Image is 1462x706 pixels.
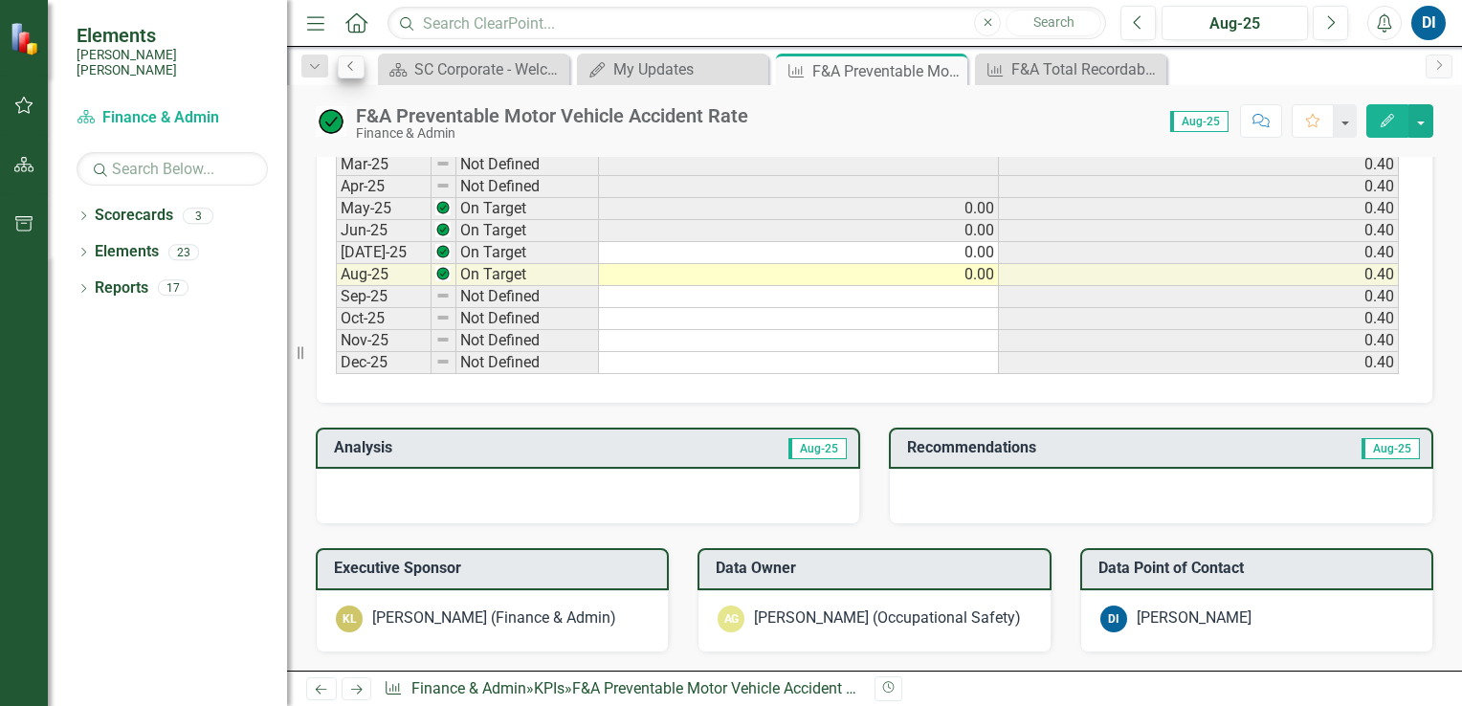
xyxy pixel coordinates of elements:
td: Nov-25 [336,330,432,352]
td: 0.40 [999,352,1399,374]
td: Not Defined [456,330,599,352]
td: On Target [456,242,599,264]
td: Not Defined [456,286,599,308]
td: Aug-25 [336,264,432,286]
img: Z [435,200,451,215]
a: Finance & Admin [411,679,526,697]
td: Dec-25 [336,352,432,374]
div: F&A Preventable Motor Vehicle Accident Rate [572,679,876,697]
div: 3 [183,208,213,224]
input: Search Below... [77,152,268,186]
img: Z [435,244,451,259]
img: Z [435,222,451,237]
span: Aug-25 [1170,111,1229,132]
div: [PERSON_NAME] (Occupational Safety) [754,607,1021,629]
td: 0.40 [999,198,1399,220]
img: 8DAGhfEEPCf229AAAAAElFTkSuQmCC [435,178,451,193]
td: Not Defined [456,154,599,176]
td: 0.00 [599,198,999,220]
td: Mar-25 [336,154,432,176]
img: 8DAGhfEEPCf229AAAAAElFTkSuQmCC [435,310,451,325]
a: Scorecards [95,205,173,227]
td: May-25 [336,198,432,220]
a: Elements [95,241,159,263]
div: F&A Total Recordable Incident Rate (TRIR) [1011,57,1162,81]
h3: Data Owner [716,560,1039,577]
a: SC Corporate - Welcome to ClearPoint [383,57,565,81]
td: On Target [456,264,599,286]
button: Aug-25 [1162,6,1308,40]
div: KL [336,606,363,632]
input: Search ClearPoint... [388,7,1106,40]
a: My Updates [582,57,764,81]
div: [PERSON_NAME] (Finance & Admin) [372,607,616,629]
button: DI [1411,6,1446,40]
td: Sep-25 [336,286,432,308]
td: On Target [456,220,599,242]
td: 0.40 [999,176,1399,198]
td: 0.40 [999,286,1399,308]
td: 0.00 [599,220,999,242]
h3: Recommendations [907,439,1258,456]
td: 0.40 [999,264,1399,286]
div: AG [718,606,744,632]
small: [PERSON_NAME] [PERSON_NAME] [77,47,268,78]
td: 0.40 [999,308,1399,330]
span: Search [1033,14,1074,30]
td: 0.40 [999,330,1399,352]
img: 8DAGhfEEPCf229AAAAAElFTkSuQmCC [435,354,451,369]
a: F&A Total Recordable Incident Rate (TRIR) [980,57,1162,81]
div: My Updates [613,57,764,81]
td: Oct-25 [336,308,432,330]
div: 17 [158,280,188,297]
td: 0.00 [599,264,999,286]
img: ClearPoint Strategy [8,20,44,56]
span: Aug-25 [788,438,847,459]
td: Not Defined [456,308,599,330]
td: Apr-25 [336,176,432,198]
td: 0.40 [999,242,1399,264]
img: 8DAGhfEEPCf229AAAAAElFTkSuQmCC [435,332,451,347]
td: 0.00 [599,242,999,264]
h3: Analysis [334,439,587,456]
td: 0.40 [999,220,1399,242]
img: 8DAGhfEEPCf229AAAAAElFTkSuQmCC [435,156,451,171]
span: Aug-25 [1362,438,1420,459]
span: Elements [77,24,268,47]
div: F&A Preventable Motor Vehicle Accident Rate [356,105,748,126]
img: 8DAGhfEEPCf229AAAAAElFTkSuQmCC [435,288,451,303]
td: Not Defined [456,352,599,374]
a: Reports [95,277,148,299]
h3: Data Point of Contact [1098,560,1422,577]
a: KPIs [534,679,565,697]
td: Jun-25 [336,220,432,242]
div: [PERSON_NAME] [1137,607,1252,629]
img: On Target [316,106,346,137]
div: » » [384,678,860,700]
div: 23 [168,244,199,260]
td: [DATE]-25 [336,242,432,264]
img: Z [435,266,451,281]
div: F&A Preventable Motor Vehicle Accident Rate [812,59,963,83]
a: Finance & Admin [77,107,268,129]
div: Aug-25 [1168,12,1301,35]
button: Search [1006,10,1101,36]
h3: Executive Sponsor [334,560,657,577]
div: DI [1100,606,1127,632]
td: On Target [456,198,599,220]
div: Finance & Admin [356,126,748,141]
td: 0.40 [999,154,1399,176]
td: Not Defined [456,176,599,198]
div: SC Corporate - Welcome to ClearPoint [414,57,565,81]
